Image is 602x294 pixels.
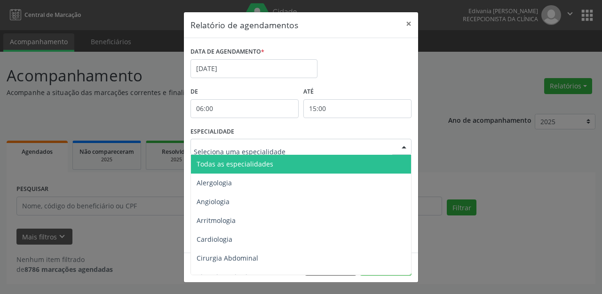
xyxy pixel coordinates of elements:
[303,85,412,99] label: ATÉ
[190,45,264,59] label: DATA DE AGENDAMENTO
[194,142,392,161] input: Seleciona uma especialidade
[190,59,317,78] input: Selecione uma data ou intervalo
[190,99,299,118] input: Selecione o horário inicial
[190,19,298,31] h5: Relatório de agendamentos
[197,272,254,281] span: Cirurgia Bariatrica
[190,85,299,99] label: De
[197,178,232,187] span: Alergologia
[190,125,234,139] label: ESPECIALIDADE
[399,12,418,35] button: Close
[197,159,273,168] span: Todas as especialidades
[197,216,236,225] span: Arritmologia
[197,254,258,262] span: Cirurgia Abdominal
[197,235,232,244] span: Cardiologia
[303,99,412,118] input: Selecione o horário final
[197,197,230,206] span: Angiologia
